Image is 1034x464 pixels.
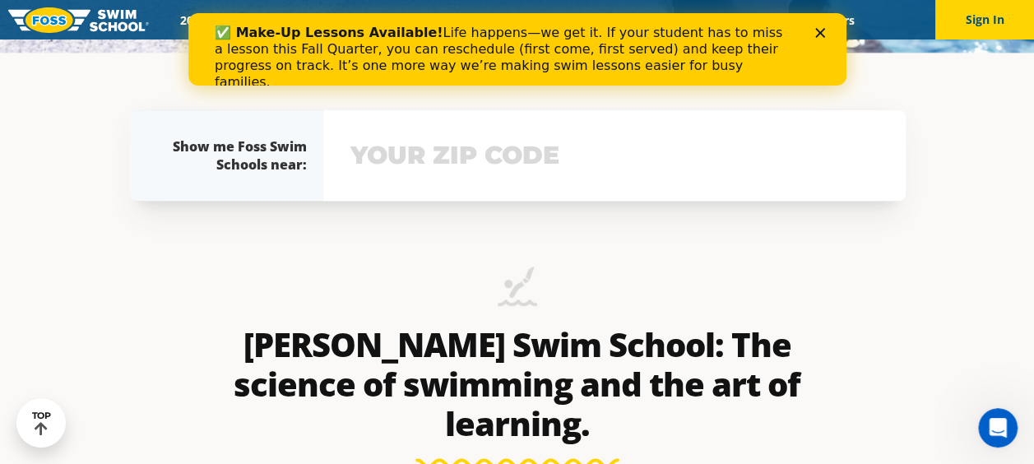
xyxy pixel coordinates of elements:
a: 2025 Calendar [166,12,269,28]
a: Schools [269,12,338,28]
div: Show me Foss Swim Schools near: [162,137,307,174]
div: Life happens—we get it. If your student has to miss a lesson this Fall Quarter, you can reschedul... [26,12,605,77]
a: Careers [800,12,868,28]
b: ✅ Make-Up Lessons Available! [26,12,254,27]
div: Close [627,15,643,25]
a: Swim Path® Program [338,12,482,28]
div: TOP [32,411,51,436]
h2: [PERSON_NAME] Swim School: The science of swimming and the art of learning. [211,325,823,443]
img: icon-swimming-diving-2.png [498,267,537,317]
iframe: Intercom live chat [978,408,1018,448]
a: Blog [748,12,800,28]
img: FOSS Swim School Logo [8,7,149,33]
input: YOUR ZIP CODE [346,132,883,179]
a: About FOSS [482,12,574,28]
a: Swim Like [PERSON_NAME] [574,12,749,28]
iframe: Intercom live chat banner [188,13,846,86]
